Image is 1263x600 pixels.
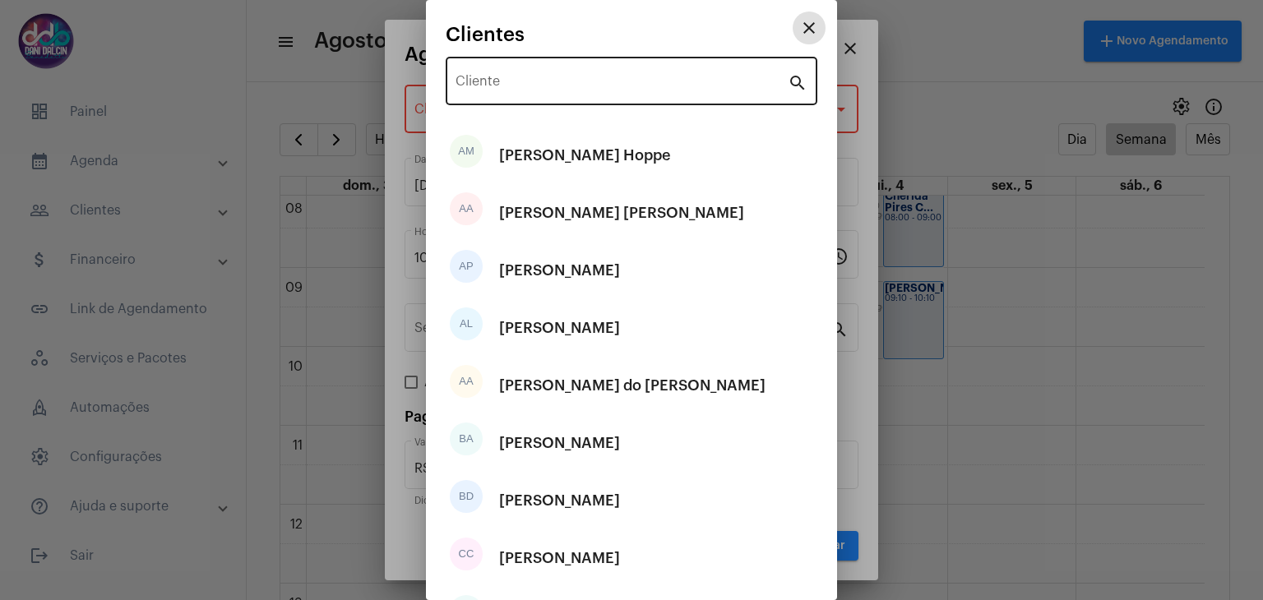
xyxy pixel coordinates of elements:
div: AM [450,135,483,168]
div: [PERSON_NAME] [499,246,620,295]
div: [PERSON_NAME] [499,476,620,525]
div: AA [450,365,483,398]
input: Pesquisar cliente [456,77,788,92]
div: AP [450,250,483,283]
mat-icon: close [799,18,819,38]
div: [PERSON_NAME] Hoppe [499,131,670,180]
div: AA [450,192,483,225]
div: [PERSON_NAME] do [PERSON_NAME] [499,361,766,410]
mat-icon: search [788,72,807,92]
div: [PERSON_NAME] [499,533,620,583]
div: [PERSON_NAME] [499,303,620,353]
div: AL [450,307,483,340]
span: Clientes [446,24,525,45]
div: BD [450,480,483,513]
div: BA [450,422,483,455]
div: CC [450,538,483,570]
div: [PERSON_NAME] [499,418,620,468]
div: [PERSON_NAME] [PERSON_NAME] [499,188,744,238]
